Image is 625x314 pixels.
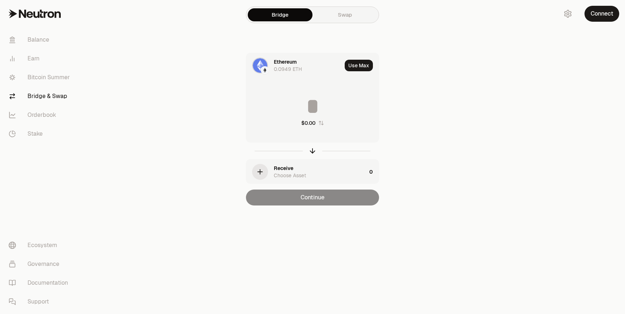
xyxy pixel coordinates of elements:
a: Balance [3,30,78,49]
div: Ethereum [274,58,297,65]
div: $0.00 [301,119,315,127]
div: Receive [274,165,293,172]
div: 0.0949 ETH [274,65,302,73]
a: Ecosystem [3,236,78,255]
div: 0 [369,160,379,184]
a: Swap [312,8,377,21]
div: ETH LogoEthereum LogoEthereum0.0949 ETH [246,53,342,78]
button: Connect [584,6,619,22]
a: Bitcoin Summer [3,68,78,87]
button: ReceiveChoose Asset0 [246,160,379,184]
img: ETH Logo [253,58,267,73]
a: Orderbook [3,106,78,124]
div: Choose Asset [274,172,306,179]
button: $0.00 [301,119,324,127]
a: Documentation [3,273,78,292]
a: Earn [3,49,78,68]
a: Bridge & Swap [3,87,78,106]
a: Bridge [248,8,312,21]
div: ReceiveChoose Asset [246,160,366,184]
button: Use Max [345,60,373,71]
a: Stake [3,124,78,143]
a: Governance [3,255,78,273]
img: Ethereum Logo [262,67,268,73]
a: Support [3,292,78,311]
